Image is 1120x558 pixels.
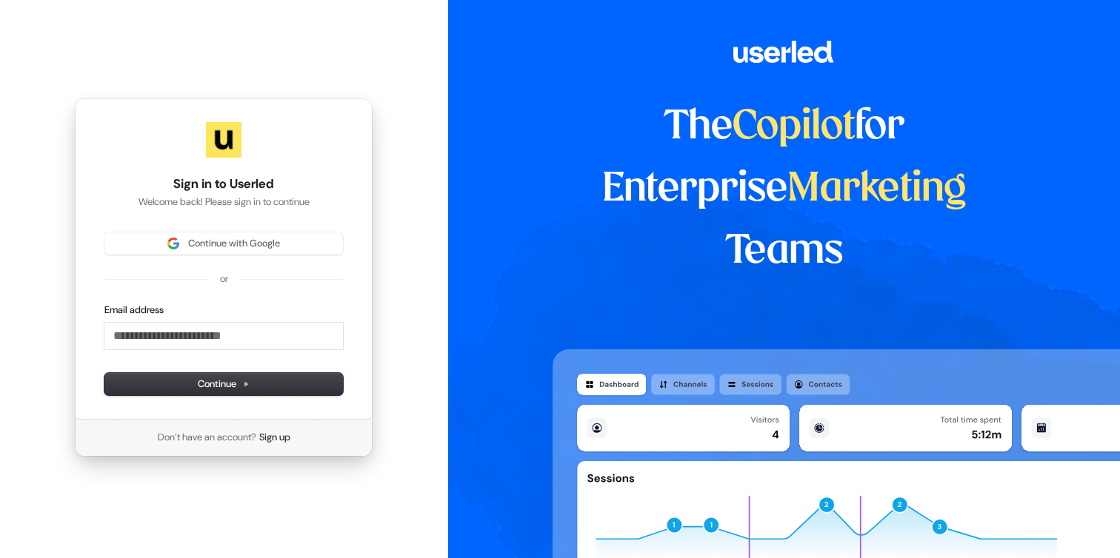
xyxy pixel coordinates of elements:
span: Continue with Google [188,237,280,250]
span: Continue [198,377,250,391]
p: Welcome back! Please sign in to continue [104,195,343,209]
h1: Sign in to Userled [104,175,343,193]
span: Marketing [787,170,967,209]
label: Email address [104,303,164,317]
span: Copilot [733,108,855,147]
h1: The for Enterprise Teams [553,96,1016,283]
span: Don’t have an account? [158,431,256,444]
button: Sign in with GoogleContinue with Google [104,232,343,255]
img: Sign in with Google [167,238,179,249]
a: Sign up [259,431,290,444]
button: Continue [104,373,343,395]
p: or [220,272,228,286]
img: Userled [206,122,241,158]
